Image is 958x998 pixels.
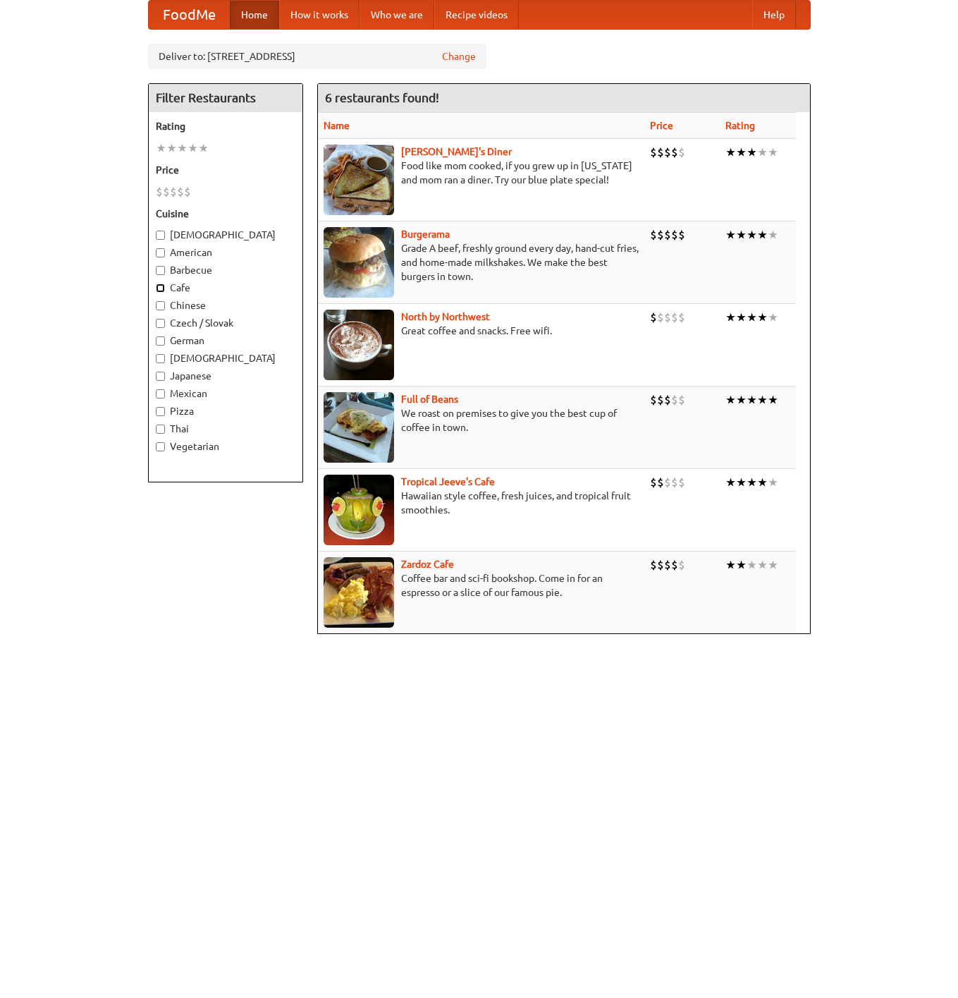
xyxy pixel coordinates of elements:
[360,1,434,29] a: Who we are
[657,227,664,243] li: $
[166,140,177,156] li: ★
[324,406,639,434] p: We roast on premises to give you the best cup of coffee in town.
[664,227,671,243] li: $
[170,184,177,200] li: $
[156,263,295,277] label: Barbecue
[671,145,678,160] li: $
[324,392,394,463] img: beans.jpg
[149,84,302,112] h4: Filter Restaurants
[156,372,165,381] input: Japanese
[664,392,671,408] li: $
[650,227,657,243] li: $
[156,207,295,221] h5: Cuisine
[434,1,519,29] a: Recipe videos
[184,184,191,200] li: $
[657,557,664,573] li: $
[671,227,678,243] li: $
[768,227,778,243] li: ★
[324,227,394,298] img: burgerama.jpg
[664,310,671,325] li: $
[736,227,747,243] li: ★
[156,281,295,295] label: Cafe
[156,369,295,383] label: Japanese
[747,475,757,490] li: ★
[736,557,747,573] li: ★
[401,229,450,240] a: Burgerama
[401,146,512,157] a: [PERSON_NAME]'s Diner
[401,476,495,487] a: Tropical Jeeve's Cafe
[650,475,657,490] li: $
[657,145,664,160] li: $
[747,227,757,243] li: ★
[768,557,778,573] li: ★
[324,120,350,131] a: Name
[736,310,747,325] li: ★
[442,49,476,63] a: Change
[156,163,295,177] h5: Price
[156,442,165,451] input: Vegetarian
[156,231,165,240] input: [DEMOGRAPHIC_DATA]
[736,475,747,490] li: ★
[156,439,295,454] label: Vegetarian
[177,184,184,200] li: $
[279,1,360,29] a: How it works
[198,140,209,156] li: ★
[188,140,198,156] li: ★
[156,245,295,260] label: American
[650,145,657,160] li: $
[664,475,671,490] li: $
[324,310,394,380] img: north.jpg
[678,145,685,160] li: $
[156,301,165,310] input: Chinese
[657,392,664,408] li: $
[678,392,685,408] li: $
[401,559,454,570] a: Zardoz Cafe
[768,145,778,160] li: ★
[324,571,639,600] p: Coffee bar and sci-fi bookshop. Come in for an espresso or a slice of our famous pie.
[230,1,279,29] a: Home
[725,475,736,490] li: ★
[324,241,639,284] p: Grade A beef, freshly ground every day, hand-cut fries, and home-made milkshakes. We make the bes...
[156,407,165,416] input: Pizza
[156,387,295,401] label: Mexican
[725,120,755,131] a: Rating
[650,310,657,325] li: $
[149,1,230,29] a: FoodMe
[156,266,165,275] input: Barbecue
[156,140,166,156] li: ★
[725,392,736,408] li: ★
[678,557,685,573] li: $
[324,159,639,187] p: Food like mom cooked, if you grew up in [US_STATE] and mom ran a diner. Try our blue plate special!
[725,557,736,573] li: ★
[736,145,747,160] li: ★
[401,311,490,322] a: North by Northwest
[747,392,757,408] li: ★
[747,145,757,160] li: ★
[148,44,486,69] div: Deliver to: [STREET_ADDRESS]
[657,310,664,325] li: $
[177,140,188,156] li: ★
[156,336,165,346] input: German
[156,184,163,200] li: $
[657,475,664,490] li: $
[156,422,295,436] label: Thai
[725,310,736,325] li: ★
[401,394,458,405] b: Full of Beans
[752,1,796,29] a: Help
[156,425,165,434] input: Thai
[324,475,394,545] img: jeeves.jpg
[725,227,736,243] li: ★
[156,228,295,242] label: [DEMOGRAPHIC_DATA]
[757,227,768,243] li: ★
[156,351,295,365] label: [DEMOGRAPHIC_DATA]
[324,324,639,338] p: Great coffee and snacks. Free wifi.
[757,392,768,408] li: ★
[757,145,768,160] li: ★
[664,145,671,160] li: $
[156,319,165,328] input: Czech / Slovak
